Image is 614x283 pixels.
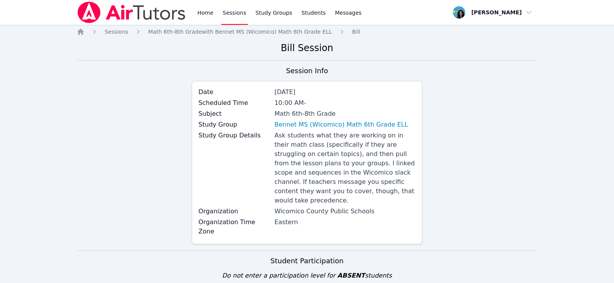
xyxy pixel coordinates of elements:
[198,87,270,97] label: Date
[198,218,270,236] label: Organization Time Zone
[105,29,128,35] span: Sessions
[77,271,537,280] div: Do not enter a participation level for students
[274,131,415,205] div: Ask students what they are working on in their math class (specifically if they are struggling on...
[105,28,128,36] a: Sessions
[77,42,537,54] h2: Bill Session
[286,65,328,76] h3: Session Info
[77,2,186,23] img: Air Tutors
[198,109,270,118] label: Subject
[274,218,415,227] div: Eastern
[198,120,270,129] label: Study Group
[198,98,270,108] label: Scheduled Time
[335,9,362,17] span: Messages
[274,109,415,118] div: Math 6th-8th Grade
[352,29,360,35] span: Bill
[198,207,270,216] label: Organization
[274,120,408,129] a: Bennet MS (Wicomico) Math 6th Grade ELL
[352,28,360,36] a: Bill
[77,28,537,36] nav: Breadcrumb
[337,272,365,279] span: ABSENT
[148,28,332,36] a: Math 6th-8th Gradewith Bennet MS (Wicomico) Math 6th Grade ELL
[274,98,415,108] div: 10:00 AM -
[148,29,332,35] span: Math 6th-8th Grade with Bennet MS (Wicomico) Math 6th Grade ELL
[274,207,415,216] div: Wicomico County Public Schools
[77,256,537,266] h3: Student Participation
[274,87,415,97] div: [DATE]
[198,131,270,140] label: Study Group Details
